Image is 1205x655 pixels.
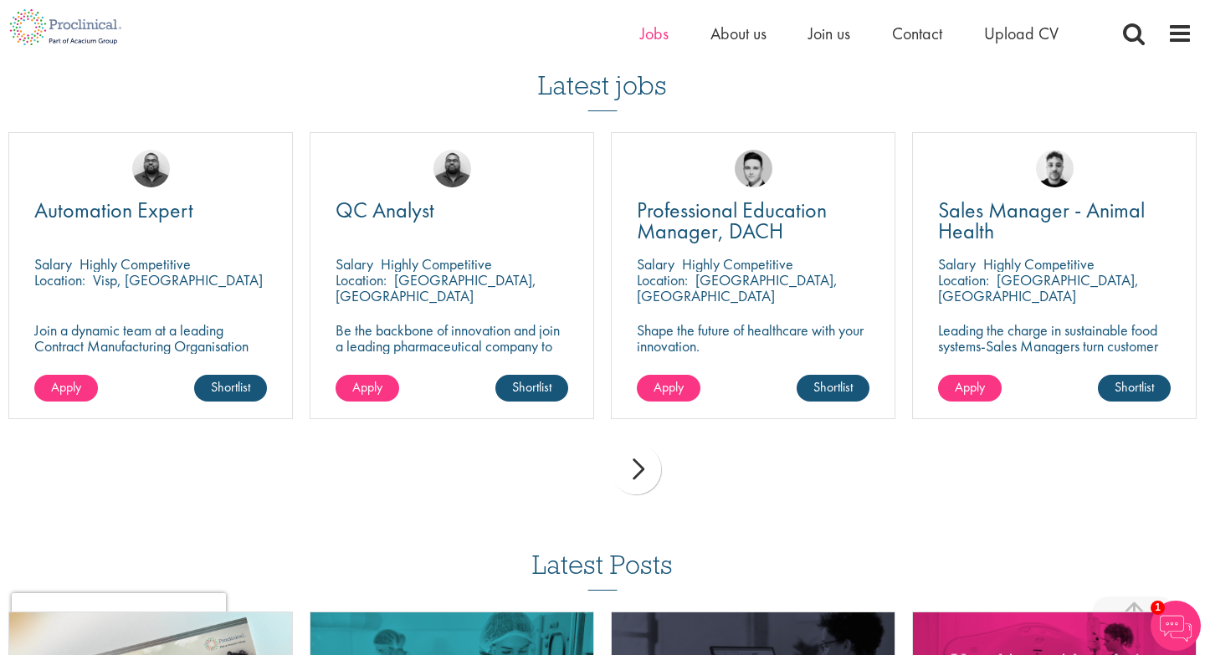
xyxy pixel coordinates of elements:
a: Professional Education Manager, DACH [637,200,869,242]
span: Location: [34,270,85,289]
a: Automation Expert [34,200,267,221]
p: [GEOGRAPHIC_DATA], [GEOGRAPHIC_DATA] [637,270,838,305]
p: Join a dynamic team at a leading Contract Manufacturing Organisation (CMO) and contribute to grou... [34,322,267,402]
span: Salary [637,254,674,274]
p: Highly Competitive [682,254,793,274]
p: Shape the future of healthcare with your innovation. [637,322,869,354]
img: Chatbot [1151,601,1201,651]
p: [GEOGRAPHIC_DATA], [GEOGRAPHIC_DATA] [938,270,1139,305]
img: Dean Fisher [1036,150,1074,187]
div: next [611,444,661,494]
p: [GEOGRAPHIC_DATA], [GEOGRAPHIC_DATA] [336,270,536,305]
span: Location: [637,270,688,289]
a: Apply [637,375,700,402]
a: About us [710,23,767,44]
h3: Latest jobs [538,29,667,111]
img: Ashley Bennett [132,150,170,187]
a: Apply [34,375,98,402]
p: Leading the charge in sustainable food systems-Sales Managers turn customer success into global p... [938,322,1171,370]
span: Professional Education Manager, DACH [637,196,827,245]
span: Salary [336,254,373,274]
a: Shortlist [495,375,568,402]
a: Shortlist [194,375,267,402]
a: Shortlist [797,375,869,402]
p: Be the backbone of innovation and join a leading pharmaceutical company to help keep life-changin... [336,322,568,386]
a: Sales Manager - Animal Health [938,200,1171,242]
a: Contact [892,23,942,44]
p: Highly Competitive [381,254,492,274]
span: Salary [34,254,72,274]
p: Highly Competitive [983,254,1095,274]
span: Automation Expert [34,196,193,224]
a: Shortlist [1098,375,1171,402]
span: Sales Manager - Animal Health [938,196,1145,245]
span: Location: [336,270,387,289]
a: Join us [808,23,850,44]
h3: Latest Posts [532,550,673,591]
span: 1 [1151,601,1165,615]
span: Location: [938,270,989,289]
span: QC Analyst [336,196,434,224]
iframe: reCAPTCHA [12,593,226,643]
span: Apply [352,378,382,396]
a: Apply [336,375,399,402]
span: Salary [938,254,976,274]
span: Apply [51,378,81,396]
a: Jobs [640,23,669,44]
a: Apply [938,375,1002,402]
a: Upload CV [984,23,1059,44]
img: Ashley Bennett [433,150,471,187]
a: QC Analyst [336,200,568,221]
img: Connor Lynes [735,150,772,187]
span: Apply [654,378,684,396]
p: Highly Competitive [79,254,191,274]
span: Apply [955,378,985,396]
p: Visp, [GEOGRAPHIC_DATA] [93,270,263,289]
